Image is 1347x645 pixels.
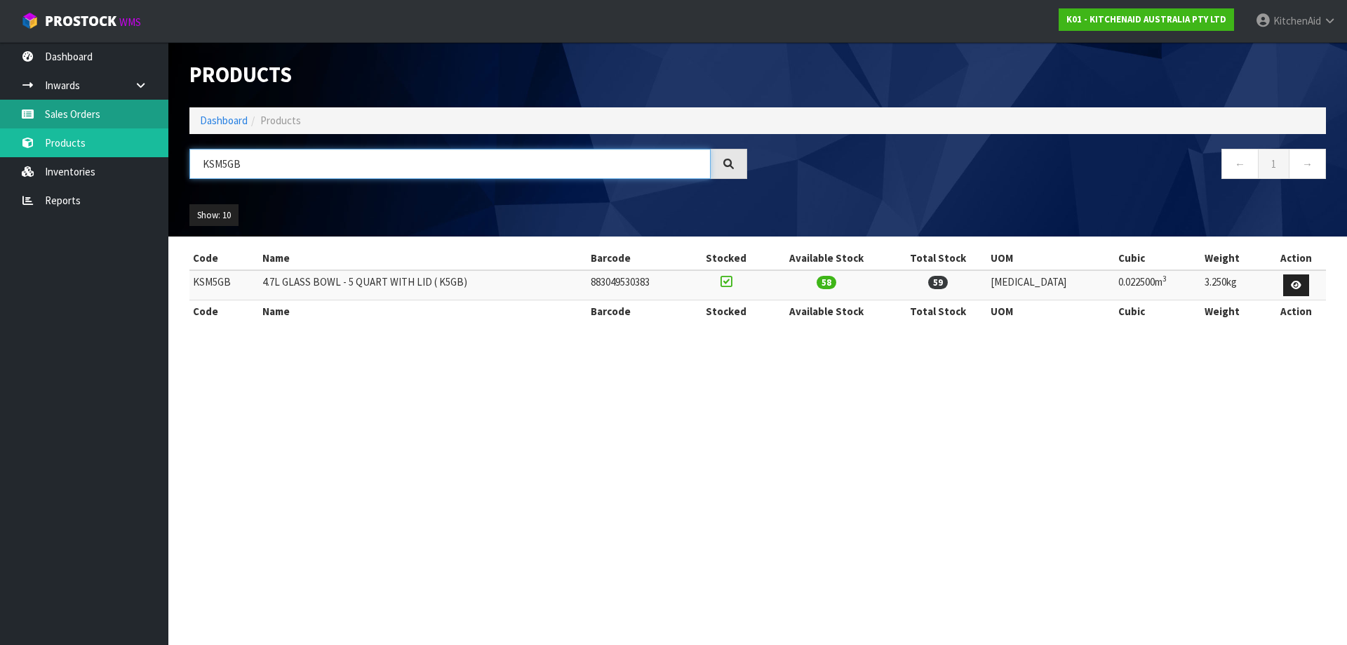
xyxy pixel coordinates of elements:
[928,276,948,289] span: 59
[763,247,890,270] th: Available Stock
[1162,274,1167,284] sup: 3
[45,12,116,30] span: ProStock
[587,270,690,300] td: 883049530383
[189,270,259,300] td: KSM5GB
[1201,247,1266,270] th: Weight
[1266,247,1326,270] th: Action
[1066,13,1226,25] strong: K01 - KITCHENAID AUSTRALIA PTY LTD
[689,300,763,323] th: Stocked
[889,247,986,270] th: Total Stock
[259,300,587,323] th: Name
[987,270,1115,300] td: [MEDICAL_DATA]
[1221,149,1259,179] a: ←
[1201,270,1266,300] td: 3.250kg
[21,12,39,29] img: cube-alt.png
[1201,300,1266,323] th: Weight
[1273,14,1321,27] span: KitchenAid
[587,300,690,323] th: Barcode
[987,300,1115,323] th: UOM
[189,149,711,179] input: Search products
[987,247,1115,270] th: UOM
[889,300,986,323] th: Total Stock
[1266,300,1326,323] th: Action
[689,247,763,270] th: Stocked
[259,270,587,300] td: 4.7L GLASS BOWL - 5 QUART WITH LID ( K5GB)
[763,300,890,323] th: Available Stock
[1115,247,1200,270] th: Cubic
[768,149,1326,183] nav: Page navigation
[119,15,141,29] small: WMS
[189,204,239,227] button: Show: 10
[189,300,259,323] th: Code
[1115,270,1200,300] td: 0.022500m
[587,247,690,270] th: Barcode
[189,247,259,270] th: Code
[259,247,587,270] th: Name
[1289,149,1326,179] a: →
[817,276,836,289] span: 58
[260,114,301,127] span: Products
[200,114,248,127] a: Dashboard
[189,63,747,86] h1: Products
[1115,300,1200,323] th: Cubic
[1258,149,1289,179] a: 1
